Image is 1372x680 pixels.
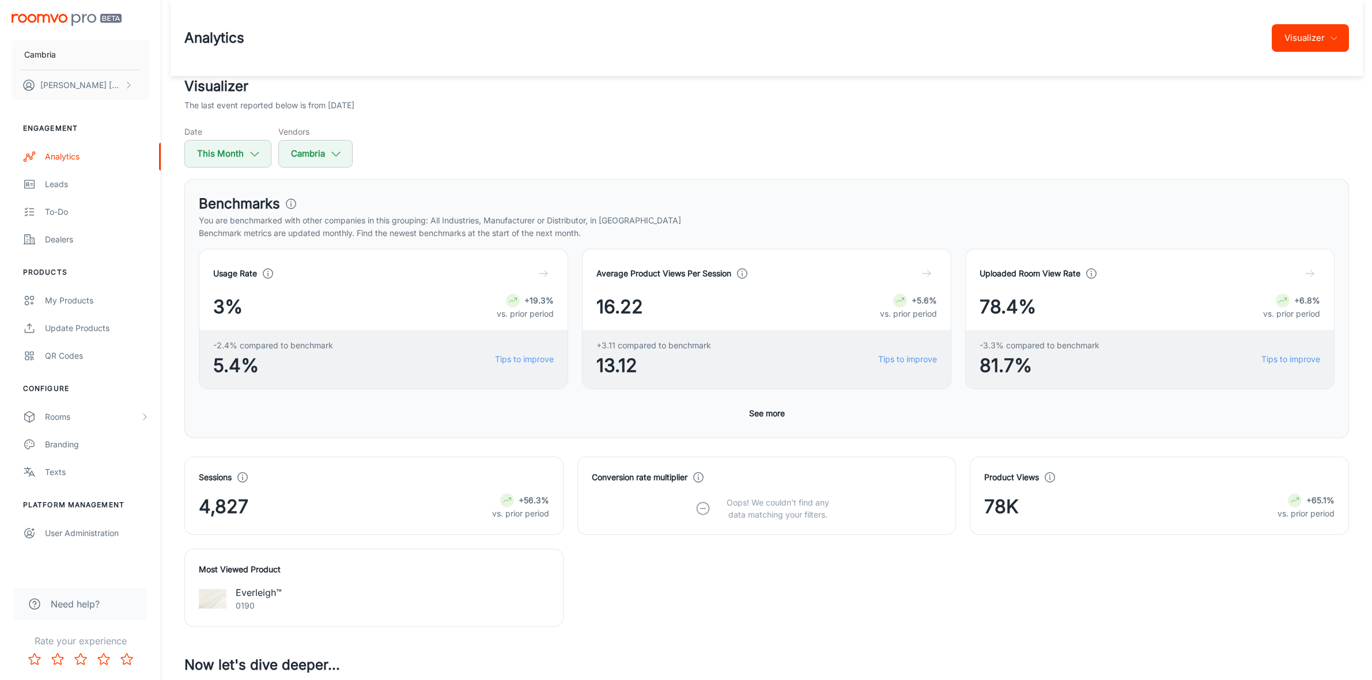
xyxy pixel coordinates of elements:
[199,563,549,576] h4: Most Viewed Product
[1261,353,1320,366] a: Tips to improve
[45,178,149,191] div: Leads
[980,293,1036,321] span: 78.4%
[213,267,257,280] h4: Usage Rate
[236,586,282,599] p: Everleigh™
[24,48,56,61] p: Cambria
[236,599,282,612] p: 0190
[199,193,280,214] h3: Benchmarks
[45,527,149,540] div: User Administration
[1294,295,1320,305] strong: +6.8%
[492,507,549,520] p: vs. prior period
[184,126,271,138] h5: Date
[1277,507,1335,520] p: vs. prior period
[278,140,353,168] button: Cambria
[213,339,333,352] span: -2.4% compared to benchmark
[519,495,549,505] strong: +56.3%
[23,648,46,671] button: Rate 1 star
[40,79,122,92] p: [PERSON_NAME] [PERSON_NAME]
[880,307,937,320] p: vs. prior period
[497,307,554,320] p: vs. prior period
[45,438,149,451] div: Branding
[524,295,554,305] strong: +19.3%
[213,293,243,321] span: 3%
[984,471,1039,484] h4: Product Views
[45,294,149,307] div: My Products
[12,70,149,100] button: [PERSON_NAME] [PERSON_NAME]
[592,471,687,484] h4: Conversion rate multiplier
[184,140,271,168] button: This Month
[984,493,1019,521] span: 78K
[596,293,643,321] span: 16.22
[596,339,711,352] span: +3.11 compared to benchmark
[184,655,1349,675] h3: Now let's dive deeper...
[45,322,149,335] div: Update Products
[744,403,789,424] button: See more
[92,648,115,671] button: Rate 4 star
[199,227,1335,240] p: Benchmark metrics are updated monthly. Find the newest benchmarks at the start of the next month.
[51,597,100,611] span: Need help?
[199,214,1335,227] p: You are benchmarked with other companies in this grouping: All Industries, Manufacturer or Distri...
[980,339,1099,352] span: -3.3% compared to benchmark
[9,634,152,648] p: Rate your experience
[46,648,69,671] button: Rate 2 star
[45,150,149,163] div: Analytics
[199,585,226,613] img: Everleigh™
[12,40,149,70] button: Cambria
[1306,495,1335,505] strong: +65.1%
[980,352,1099,379] span: 81.7%
[718,496,838,521] p: Oops! We couldn’t find any data matching your filters.
[45,411,140,423] div: Rooms
[45,233,149,246] div: Dealers
[69,648,92,671] button: Rate 3 star
[184,28,244,48] h1: Analytics
[495,353,554,366] a: Tips to improve
[1272,24,1349,52] button: Visualizer
[45,466,149,478] div: Texts
[45,350,149,362] div: QR Codes
[1263,307,1320,320] p: vs. prior period
[596,267,731,280] h4: Average Product Views Per Session
[184,76,1349,97] h2: Visualizer
[45,206,149,218] div: To-do
[199,471,232,484] h4: Sessions
[596,352,711,379] span: 13.12
[12,14,122,26] img: Roomvo PRO Beta
[115,648,138,671] button: Rate 5 star
[184,99,354,112] p: The last event reported below is from [DATE]
[912,295,937,305] strong: +5.6%
[980,267,1080,280] h4: Uploaded Room View Rate
[278,126,353,138] h5: Vendors
[878,353,937,366] a: Tips to improve
[213,352,333,379] span: 5.4%
[199,493,248,521] span: 4,827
